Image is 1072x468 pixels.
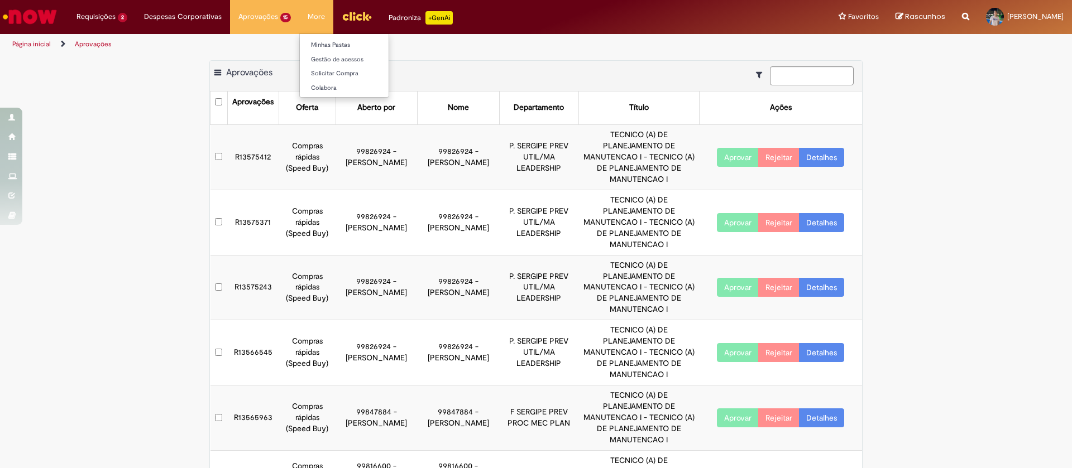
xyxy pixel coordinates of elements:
[227,255,279,320] td: R13575243
[226,67,272,78] span: Aprovações
[1,6,59,28] img: ServiceNow
[629,102,649,113] div: Título
[579,385,699,451] td: TECNICO (A) DE PLANEJAMENTO DE MANUTENCAO I - TECNICO (A) DE PLANEJAMENTO DE MANUTENCAO I
[76,11,116,22] span: Requisições
[848,11,879,22] span: Favoritos
[499,124,579,190] td: P. SERGIPE PREV UTIL/MA LEADERSHIP
[418,255,499,320] td: 99826924 - [PERSON_NAME]
[296,102,318,113] div: Oferta
[75,40,112,49] a: Aprovações
[300,54,423,66] a: Gestão de acessos
[758,213,800,232] button: Rejeitar
[336,190,417,255] td: 99826924 - [PERSON_NAME]
[717,213,759,232] button: Aprovar
[308,11,325,22] span: More
[799,148,844,167] a: Detalhes
[758,343,800,362] button: Rejeitar
[905,11,945,22] span: Rascunhos
[425,11,453,25] p: +GenAi
[227,385,279,451] td: R13565963
[300,67,423,80] a: Solicitar Compra
[336,320,417,385] td: 99826924 - [PERSON_NAME]
[279,190,336,255] td: Compras rápidas (Speed Buy)
[227,91,279,124] th: Aprovações
[758,148,800,167] button: Rejeitar
[336,124,417,190] td: 99826924 - [PERSON_NAME]
[799,213,844,232] a: Detalhes
[8,34,706,55] ul: Trilhas de página
[12,40,51,49] a: Página inicial
[300,82,423,94] a: Colabora
[896,12,945,22] a: Rascunhos
[499,320,579,385] td: P. SERGIPE PREV UTIL/MA LEADERSHIP
[579,320,699,385] td: TECNICO (A) DE PLANEJAMENTO DE MANUTENCAO I - TECNICO (A) DE PLANEJAMENTO DE MANUTENCAO I
[579,190,699,255] td: TECNICO (A) DE PLANEJAMENTO DE MANUTENCAO I - TECNICO (A) DE PLANEJAMENTO DE MANUTENCAO I
[336,385,417,451] td: 99847884 - [PERSON_NAME]
[280,13,291,22] span: 15
[756,71,768,79] i: Mostrar filtros para: Suas Solicitações
[279,255,336,320] td: Compras rápidas (Speed Buy)
[144,11,222,22] span: Despesas Corporativas
[579,255,699,320] td: TECNICO (A) DE PLANEJAMENTO DE MANUTENCAO I - TECNICO (A) DE PLANEJAMENTO DE MANUTENCAO I
[227,320,279,385] td: R13566545
[279,124,336,190] td: Compras rápidas (Speed Buy)
[227,124,279,190] td: R13575412
[279,320,336,385] td: Compras rápidas (Speed Buy)
[717,408,759,427] button: Aprovar
[758,278,800,297] button: Rejeitar
[717,278,759,297] button: Aprovar
[418,320,499,385] td: 99826924 - [PERSON_NAME]
[758,408,800,427] button: Rejeitar
[232,97,274,108] div: Aprovações
[418,190,499,255] td: 99826924 - [PERSON_NAME]
[279,385,336,451] td: Compras rápidas (Speed Buy)
[418,124,499,190] td: 99826924 - [PERSON_NAME]
[357,102,395,113] div: Aberto por
[418,385,499,451] td: 99847884 - [PERSON_NAME]
[770,102,792,113] div: Ações
[238,11,278,22] span: Aprovações
[799,343,844,362] a: Detalhes
[717,343,759,362] button: Aprovar
[499,255,579,320] td: P. SERGIPE PREV UTIL/MA LEADERSHIP
[1007,12,1064,21] span: [PERSON_NAME]
[448,102,469,113] div: Nome
[579,124,699,190] td: TECNICO (A) DE PLANEJAMENTO DE MANUTENCAO I - TECNICO (A) DE PLANEJAMENTO DE MANUTENCAO I
[299,33,389,98] ul: More
[717,148,759,167] button: Aprovar
[499,385,579,451] td: F SERGIPE PREV PROC MEC PLAN
[118,13,127,22] span: 2
[799,278,844,297] a: Detalhes
[499,190,579,255] td: P. SERGIPE PREV UTIL/MA LEADERSHIP
[342,8,372,25] img: click_logo_yellow_360x200.png
[799,408,844,427] a: Detalhes
[514,102,564,113] div: Departamento
[336,255,417,320] td: 99826924 - [PERSON_NAME]
[300,39,423,51] a: Minhas Pastas
[389,11,453,25] div: Padroniza
[227,190,279,255] td: R13575371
